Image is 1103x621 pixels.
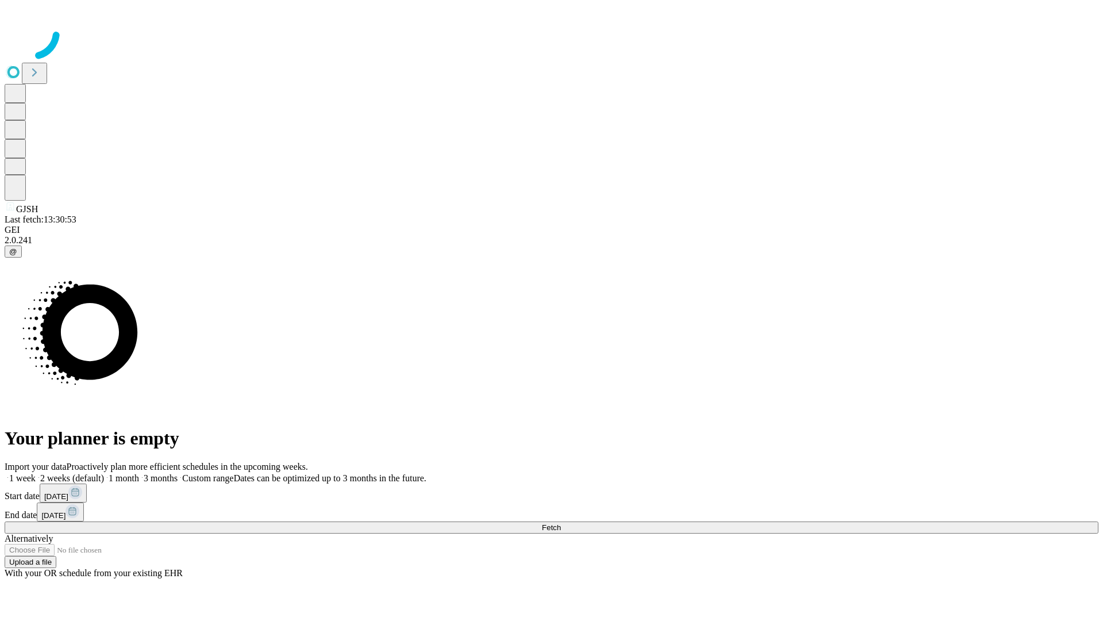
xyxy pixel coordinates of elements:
[144,473,178,483] span: 3 months
[5,246,22,258] button: @
[16,204,38,214] span: GJSH
[9,247,17,256] span: @
[5,235,1098,246] div: 2.0.241
[5,522,1098,534] button: Fetch
[5,428,1098,449] h1: Your planner is empty
[542,523,561,532] span: Fetch
[182,473,233,483] span: Custom range
[5,503,1098,522] div: End date
[9,473,36,483] span: 1 week
[5,214,76,224] span: Last fetch: 13:30:53
[5,556,56,568] button: Upload a file
[40,484,87,503] button: [DATE]
[234,473,426,483] span: Dates can be optimized up to 3 months in the future.
[5,484,1098,503] div: Start date
[5,568,183,578] span: With your OR schedule from your existing EHR
[41,511,65,520] span: [DATE]
[5,462,67,471] span: Import your data
[109,473,139,483] span: 1 month
[67,462,308,471] span: Proactively plan more efficient schedules in the upcoming weeks.
[5,534,53,543] span: Alternatively
[37,503,84,522] button: [DATE]
[44,492,68,501] span: [DATE]
[5,225,1098,235] div: GEI
[40,473,104,483] span: 2 weeks (default)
